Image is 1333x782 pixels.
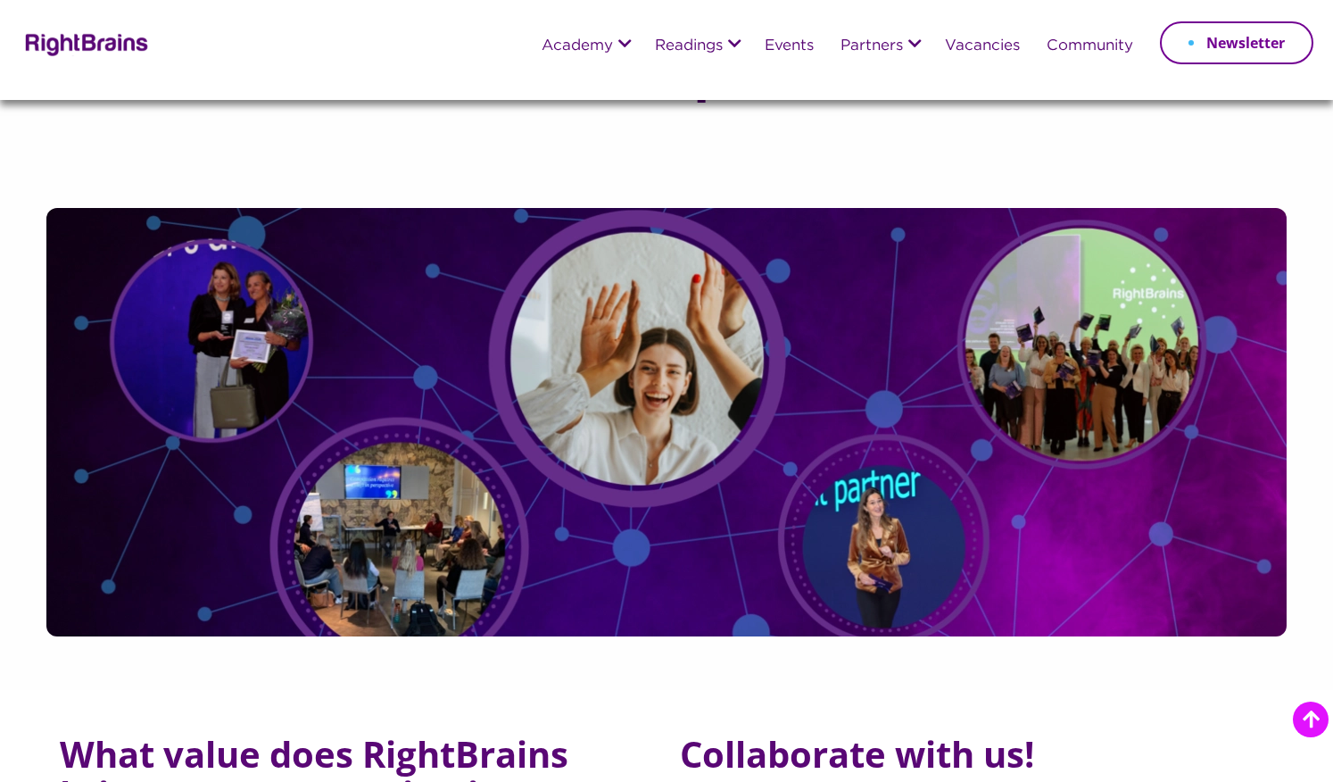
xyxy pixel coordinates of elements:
a: Partners [840,38,903,54]
a: Events [765,38,814,54]
a: Community [1047,38,1133,54]
img: Rightbrains [20,30,149,56]
a: Readings [655,38,723,54]
a: Academy [542,38,613,54]
a: Vacancies [945,38,1020,54]
a: Newsletter [1160,21,1313,64]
